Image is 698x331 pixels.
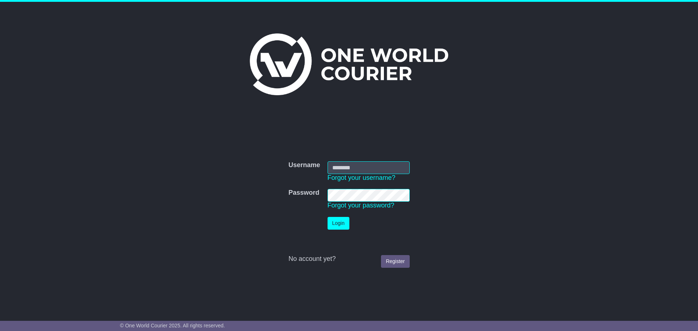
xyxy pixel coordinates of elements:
label: Password [288,189,319,197]
div: No account yet? [288,255,409,263]
span: © One World Courier 2025. All rights reserved. [120,323,225,328]
img: One World [250,33,448,95]
label: Username [288,161,320,169]
a: Forgot your password? [328,202,394,209]
a: Forgot your username? [328,174,396,181]
a: Register [381,255,409,268]
button: Login [328,217,349,230]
